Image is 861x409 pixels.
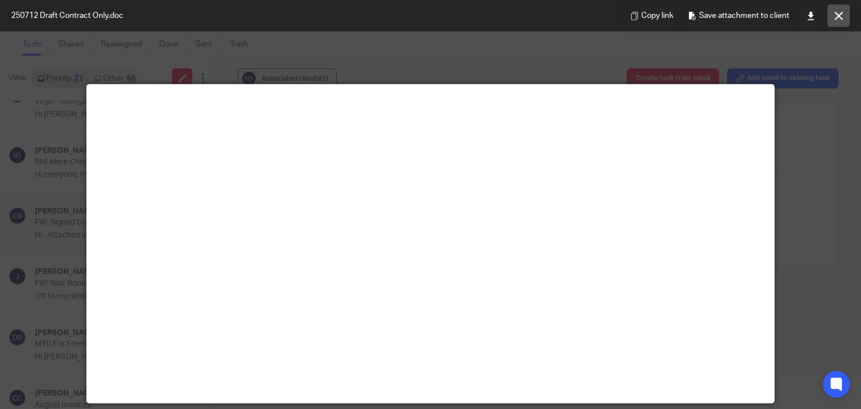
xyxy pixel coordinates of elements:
[683,4,794,27] button: Save attachment to client
[641,9,673,22] span: Copy link
[151,271,219,312] img: 400dpiLogo
[626,4,678,27] button: Copy link
[66,286,151,312] img: LACVS-Logo_SignatureSize
[11,10,123,21] span: 250712 Draft Contract Only.doc
[699,9,789,22] span: Save attachment to client
[219,274,298,312] img: inbox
